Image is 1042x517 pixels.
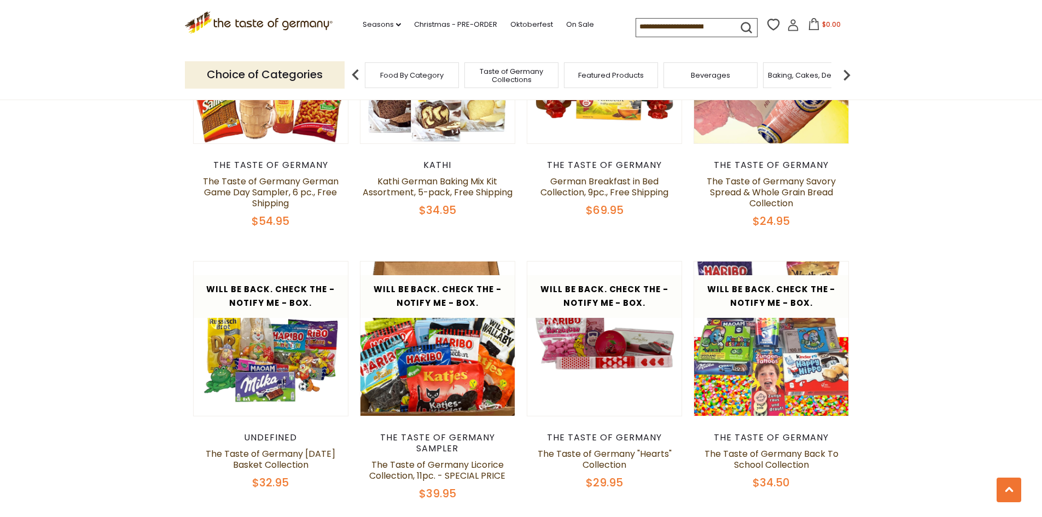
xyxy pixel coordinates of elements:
[360,160,516,171] div: Kathi
[363,175,513,199] a: Kathi German Baking Mix Kit Assortment, 5-pack, Free Shipping
[185,61,345,88] p: Choice of Categories
[345,64,366,86] img: previous arrow
[369,458,505,482] a: The Taste of Germany Licorice Collection, 11pc. - SPECIAL PRICE
[836,64,858,86] img: next arrow
[694,262,849,416] img: The Taste of Germany Back To School Collection
[694,160,849,171] div: The Taste of Germany
[193,160,349,171] div: The Taste of Germany
[419,486,456,501] span: $39.95
[768,71,853,79] a: Baking, Cakes, Desserts
[360,262,515,416] img: The Taste of Germany Licorice Collection, 11pc. - SPECIAL PRICE
[705,448,839,471] a: The Taste of Germany Back To School Collection
[510,19,553,31] a: Oktoberfest
[206,448,335,471] a: The Taste of Germany [DATE] Basket Collection
[527,160,683,171] div: The Taste of Germany
[252,213,289,229] span: $54.95
[586,475,623,490] span: $29.95
[193,432,349,443] div: undefined
[691,71,730,79] a: Beverages
[527,432,683,443] div: The Taste of Germany
[707,175,836,210] a: The Taste of Germany Savory Spread & Whole Grain Bread Collection
[822,20,841,29] span: $0.00
[538,448,672,471] a: The Taste of Germany "Hearts" Collection
[801,18,848,34] button: $0.00
[414,19,497,31] a: Christmas - PRE-ORDER
[194,262,348,416] img: The Taste of Germany Easter Basket Collection
[203,175,339,210] a: The Taste of Germany German Game Day Sampler, 6 pc., Free Shipping
[380,71,444,79] a: Food By Category
[540,175,668,199] a: German Breakfast in Bed Collection, 9pc., Free Shipping
[578,71,644,79] a: Featured Products
[753,213,790,229] span: $24.95
[527,262,682,416] img: The Taste of Germany "Hearts" Collection
[468,67,555,84] a: Taste of Germany Collections
[360,432,516,454] div: The Taste of Germany Sampler
[566,19,594,31] a: On Sale
[419,202,456,218] span: $34.95
[363,19,401,31] a: Seasons
[252,475,289,490] span: $32.95
[753,475,790,490] span: $34.50
[586,202,624,218] span: $69.95
[694,432,849,443] div: The Taste of Germany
